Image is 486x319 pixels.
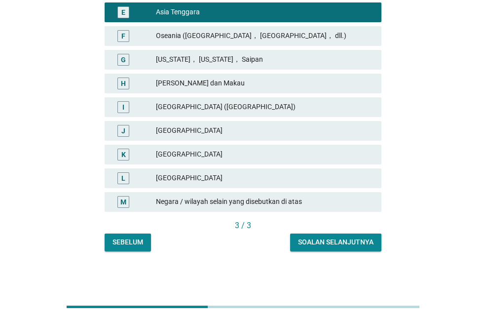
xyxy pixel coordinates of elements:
[121,149,126,159] div: K
[156,54,374,66] div: [US_STATE]， [US_STATE]， Saipan
[156,125,374,137] div: [GEOGRAPHIC_DATA]
[156,6,374,18] div: Asia Tenggara
[156,78,374,89] div: [PERSON_NAME] dan Makau
[156,101,374,113] div: [GEOGRAPHIC_DATA] ([GEOGRAPHIC_DATA])
[121,173,125,183] div: L
[105,234,151,251] button: Sebelum
[156,149,374,160] div: [GEOGRAPHIC_DATA]
[121,78,126,88] div: H
[121,7,125,17] div: E
[121,54,126,65] div: G
[156,30,374,42] div: Oseania ([GEOGRAPHIC_DATA]， [GEOGRAPHIC_DATA]， dll.)
[120,197,126,207] div: M
[105,220,381,232] div: 3 / 3
[156,172,374,184] div: [GEOGRAPHIC_DATA]
[112,237,143,247] div: Sebelum
[121,125,125,136] div: J
[122,102,124,112] div: I
[298,237,374,247] div: Soalan selanjutnya
[121,31,125,41] div: F
[290,234,381,251] button: Soalan selanjutnya
[156,196,374,208] div: Negara / wilayah selain yang disebutkan di atas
